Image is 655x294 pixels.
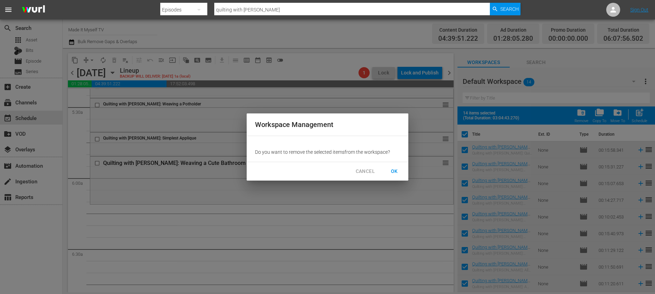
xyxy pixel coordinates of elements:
[630,7,648,13] a: Sign Out
[389,167,400,176] span: OK
[255,119,400,130] h2: Workspace Management
[255,149,400,156] p: Do you want to remove the selected item s from the workspace?
[350,165,380,178] button: CANCEL
[17,2,50,18] img: ans4CAIJ8jUAAAAAAAAAAAAAAAAAAAAAAAAgQb4GAAAAAAAAAAAAAAAAAAAAAAAAJMjXAAAAAAAAAAAAAAAAAAAAAAAAgAT5G...
[356,167,375,176] span: CANCEL
[383,165,406,178] button: OK
[4,6,13,14] span: menu
[500,3,519,15] span: Search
